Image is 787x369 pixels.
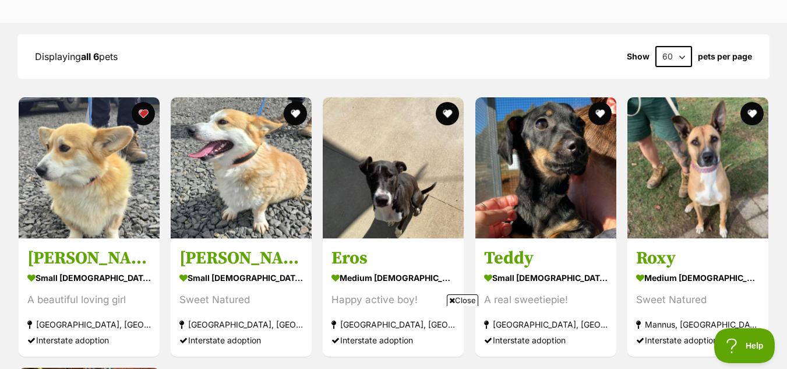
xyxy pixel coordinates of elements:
[475,238,616,357] a: Teddy small [DEMOGRAPHIC_DATA] Dog A real sweetiepie! [GEOGRAPHIC_DATA], [GEOGRAPHIC_DATA] Inters...
[179,332,303,348] div: Interstate adoption
[27,269,151,286] div: small [DEMOGRAPHIC_DATA] Dog
[19,238,160,357] a: [PERSON_NAME] small [DEMOGRAPHIC_DATA] Dog A beautiful loving girl [GEOGRAPHIC_DATA], [GEOGRAPHIC...
[627,238,768,357] a: Roxy medium [DEMOGRAPHIC_DATA] Dog Sweet Natured Mannus, [GEOGRAPHIC_DATA] Interstate adoption fa...
[179,317,303,332] div: [GEOGRAPHIC_DATA], [GEOGRAPHIC_DATA]
[740,102,764,125] button: favourite
[284,102,307,125] button: favourite
[331,292,455,308] div: Happy active boy!
[179,247,303,269] h3: [PERSON_NAME]
[81,51,99,62] strong: all 6
[484,332,608,348] div: Interstate adoption
[436,102,460,125] button: favourite
[484,269,608,286] div: small [DEMOGRAPHIC_DATA] Dog
[627,97,768,238] img: Roxy
[588,102,612,125] button: favourite
[484,247,608,269] h3: Teddy
[484,292,608,308] div: A real sweetiepie!
[27,292,151,308] div: A beautiful loving girl
[27,317,151,332] div: [GEOGRAPHIC_DATA], [GEOGRAPHIC_DATA]
[171,238,312,357] a: [PERSON_NAME] small [DEMOGRAPHIC_DATA] Dog Sweet Natured [GEOGRAPHIC_DATA], [GEOGRAPHIC_DATA] Int...
[636,269,760,286] div: medium [DEMOGRAPHIC_DATA] Dog
[27,247,151,269] h3: [PERSON_NAME]
[714,328,775,363] iframe: Help Scout Beacon - Open
[132,102,155,125] button: favourite
[484,317,608,332] div: [GEOGRAPHIC_DATA], [GEOGRAPHIC_DATA]
[179,269,303,286] div: small [DEMOGRAPHIC_DATA] Dog
[636,317,760,332] div: Mannus, [GEOGRAPHIC_DATA]
[475,97,616,238] img: Teddy
[636,292,760,308] div: Sweet Natured
[636,332,760,348] div: Interstate adoption
[447,294,478,306] span: Close
[636,247,760,269] h3: Roxy
[627,52,650,61] span: Show
[331,269,455,286] div: medium [DEMOGRAPHIC_DATA] Dog
[171,97,312,238] img: Louie
[27,332,151,348] div: Interstate adoption
[182,311,606,363] iframe: Advertisement
[323,97,464,238] img: Eros
[698,52,752,61] label: pets per page
[35,51,118,62] span: Displaying pets
[323,238,464,357] a: Eros medium [DEMOGRAPHIC_DATA] Dog Happy active boy! [GEOGRAPHIC_DATA], [GEOGRAPHIC_DATA] Interst...
[19,97,160,238] img: Millie
[331,247,455,269] h3: Eros
[179,292,303,308] div: Sweet Natured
